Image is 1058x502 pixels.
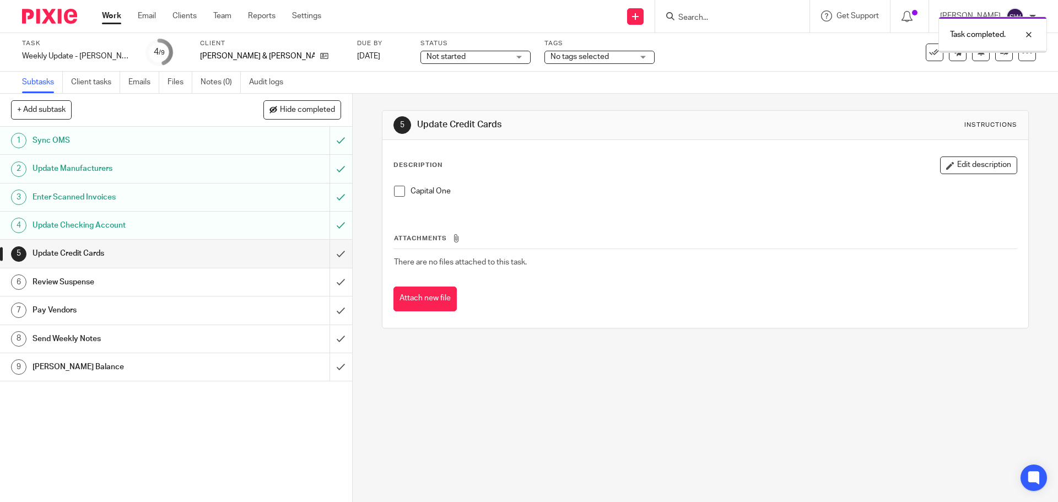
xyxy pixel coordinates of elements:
[248,10,276,21] a: Reports
[33,189,223,206] h1: Enter Scanned Invoices
[172,10,197,21] a: Clients
[11,161,26,177] div: 2
[22,39,132,48] label: Task
[11,359,26,375] div: 9
[357,39,407,48] label: Due by
[263,100,341,119] button: Hide completed
[22,51,132,62] div: Weekly Update - Browning
[950,29,1006,40] p: Task completed.
[33,331,223,347] h1: Send Weekly Notes
[940,156,1017,174] button: Edit description
[417,119,729,131] h1: Update Credit Cards
[11,331,26,347] div: 8
[393,116,411,134] div: 5
[11,303,26,318] div: 7
[200,39,343,48] label: Client
[11,246,26,262] div: 5
[102,10,121,21] a: Work
[280,106,335,115] span: Hide completed
[11,218,26,233] div: 4
[159,50,165,56] small: /9
[154,46,165,58] div: 4
[33,302,223,319] h1: Pay Vendors
[33,132,223,149] h1: Sync OMS
[11,274,26,290] div: 6
[22,9,77,24] img: Pixie
[201,72,241,93] a: Notes (0)
[964,121,1017,129] div: Instructions
[393,287,457,311] button: Attach new file
[394,258,527,266] span: There are no files attached to this task.
[249,72,292,93] a: Audit logs
[71,72,120,93] a: Client tasks
[33,359,223,375] h1: [PERSON_NAME] Balance
[33,160,223,177] h1: Update Manufacturers
[420,39,531,48] label: Status
[1006,8,1024,25] img: svg%3E
[33,274,223,290] h1: Review Suspense
[168,72,192,93] a: Files
[200,51,315,62] p: [PERSON_NAME] & [PERSON_NAME]
[393,161,442,170] p: Description
[138,10,156,21] a: Email
[22,51,132,62] div: Weekly Update - [PERSON_NAME]
[33,217,223,234] h1: Update Checking Account
[128,72,159,93] a: Emails
[550,53,609,61] span: No tags selected
[394,235,447,241] span: Attachments
[11,190,26,205] div: 3
[11,100,72,119] button: + Add subtask
[33,245,223,262] h1: Update Credit Cards
[427,53,466,61] span: Not started
[411,186,1016,197] p: Capital One
[11,133,26,148] div: 1
[213,10,231,21] a: Team
[357,52,380,60] span: [DATE]
[22,72,63,93] a: Subtasks
[292,10,321,21] a: Settings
